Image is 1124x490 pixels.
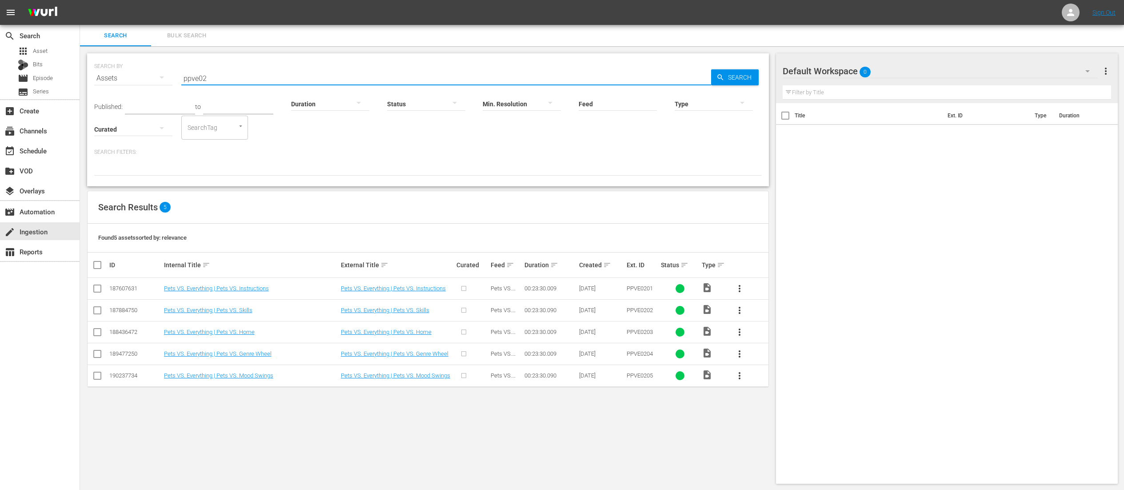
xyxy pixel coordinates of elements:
div: Assets [94,66,172,91]
div: [DATE] [579,285,624,292]
span: more_vert [734,327,745,337]
button: Search [711,69,759,85]
button: more_vert [729,365,750,386]
div: Created [579,260,624,270]
a: Pets VS. Everything | Pets VS. Mood Swings [164,372,273,379]
span: Channels [4,126,15,137]
div: 00:23:30.009 [524,329,576,335]
a: Pets VS. Everything | Pets VS. Genre Wheel [341,350,448,357]
th: Duration [1054,103,1107,128]
div: Feed [491,260,522,270]
span: sort [202,261,210,269]
span: Search [724,69,759,85]
span: Asset [33,47,48,56]
span: PPVE0204 [627,350,653,357]
span: Series [33,87,49,96]
span: Video [702,304,712,315]
span: Search [85,31,146,41]
span: Episode [18,73,28,84]
div: Type [702,260,726,270]
span: sort [506,261,514,269]
span: Search Results [98,202,158,213]
button: more_vert [1100,60,1111,82]
span: Pets VS. Everything [491,372,516,386]
span: 5 [160,202,171,213]
div: Duration [524,260,576,270]
span: sort [550,261,558,269]
span: 0 [860,63,871,81]
span: Bulk Search [156,31,217,41]
th: Title [795,103,942,128]
span: PPVE0202 [627,307,653,313]
span: Video [702,370,712,380]
span: Pets VS. Everything [491,329,516,342]
button: more_vert [729,343,750,365]
span: more_vert [1100,66,1111,76]
span: menu [5,7,16,18]
a: Pets VS. Everything | Pets VS. Skills [164,307,252,313]
span: Video [702,326,712,337]
span: Pets VS. Everything [491,285,516,298]
span: more_vert [734,283,745,294]
span: PPVE0201 [627,285,653,292]
span: Search [4,31,15,41]
span: PPVE0205 [627,372,653,379]
div: 188436472 [109,329,161,335]
button: more_vert [729,321,750,343]
button: Open [236,122,245,130]
img: ans4CAIJ8jUAAAAAAAAAAAAAAAAAAAAAAAAgQb4GAAAAAAAAAAAAAAAAAAAAAAAAJMjXAAAAAAAAAAAAAAAAAAAAAAAAgAT5G... [21,2,64,23]
div: 00:23:30.009 [524,350,576,357]
div: Internal Title [164,260,338,270]
span: Create [4,106,15,116]
div: 00:23:30.090 [524,307,576,313]
span: Series [18,87,28,97]
span: Overlays [4,186,15,197]
span: to [195,103,201,110]
th: Type [1029,103,1054,128]
span: Published: [94,103,123,110]
span: PPVE0203 [627,329,653,335]
span: sort [380,261,388,269]
span: sort [717,261,725,269]
div: 190237734 [109,372,161,379]
span: Ingestion [4,227,15,237]
th: Ext. ID [942,103,1029,128]
span: Automation [4,207,15,217]
span: Found 5 assets sorted by: relevance [98,234,187,241]
div: Bits [18,60,28,70]
a: Pets VS. Everything | Pets VS. Home [341,329,432,335]
span: Pets VS. Everything [491,350,516,364]
div: Default Workspace [783,59,1098,84]
p: Search Filters: [94,149,762,156]
span: Bits [33,60,43,69]
span: more_vert [734,305,745,316]
a: Pets VS. Everything | Pets VS. Genre Wheel [164,350,272,357]
span: sort [680,261,688,269]
div: Curated [456,261,488,269]
span: Reports [4,247,15,257]
span: Video [702,348,712,358]
a: Pets VS. Everything | Pets VS. Home [164,329,255,335]
div: External Title [341,260,454,270]
a: Pets VS. Everything | Pets VS. Skills [341,307,429,313]
a: Pets VS. Everything | Pets VS. Mood Swings [341,372,450,379]
a: Sign Out [1092,9,1116,16]
div: Ext. ID [627,261,658,269]
div: 189477250 [109,350,161,357]
div: [DATE] [579,307,624,313]
a: Pets VS. Everything | Pets VS. Instructions [341,285,446,292]
div: [DATE] [579,350,624,357]
span: more_vert [734,349,745,359]
div: 187607631 [109,285,161,292]
div: 00:23:30.090 [524,372,576,379]
div: [DATE] [579,372,624,379]
span: sort [603,261,611,269]
span: Episode [33,74,53,83]
div: ID [109,261,161,269]
span: Pets VS. Everything [491,307,516,320]
div: Status [661,260,699,270]
a: Pets VS. Everything | Pets VS. Instructions [164,285,269,292]
div: 187884750 [109,307,161,313]
span: more_vert [734,370,745,381]
span: Schedule [4,146,15,157]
